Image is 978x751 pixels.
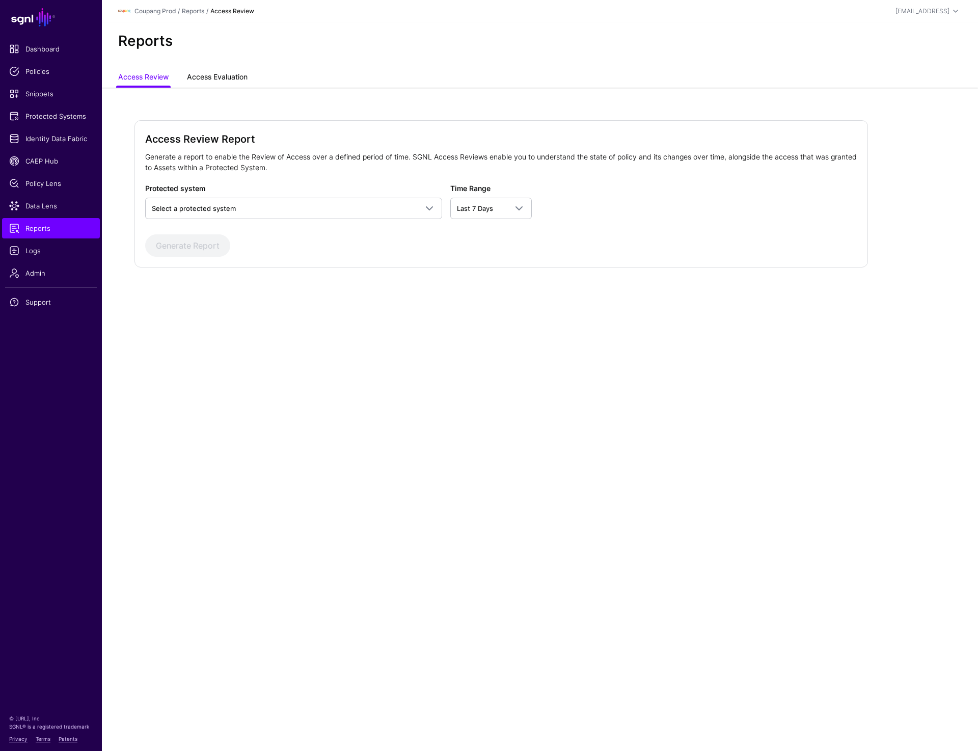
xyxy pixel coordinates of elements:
[9,246,93,256] span: Logs
[9,111,93,121] span: Protected Systems
[118,5,130,17] img: svg+xml;base64,PHN2ZyBpZD0iTG9nbyIgeG1sbnM9Imh0dHA6Ly93d3cudzMub3JnLzIwMDAvc3ZnIiB3aWR0aD0iMTIxLj...
[187,68,248,88] a: Access Evaluation
[450,183,491,194] label: Time Range
[134,7,176,15] a: Coupang Prod
[182,7,204,15] a: Reports
[210,7,254,15] strong: Access Review
[145,151,857,173] p: Generate a report to enable the Review of Access over a defined period of time. SGNL Access Revie...
[2,128,100,149] a: Identity Data Fabric
[9,178,93,189] span: Policy Lens
[2,173,100,194] a: Policy Lens
[2,39,100,59] a: Dashboard
[9,223,93,233] span: Reports
[9,156,93,166] span: CAEP Hub
[2,84,100,104] a: Snippets
[2,61,100,82] a: Policies
[118,33,173,50] h2: Reports
[895,7,949,16] div: [EMAIL_ADDRESS]
[2,106,100,126] a: Protected Systems
[9,44,93,54] span: Dashboard
[9,722,93,731] p: SGNL® is a registered trademark
[9,133,93,144] span: Identity Data Fabric
[2,196,100,216] a: Data Lens
[9,201,93,211] span: Data Lens
[9,714,93,722] p: © [URL], Inc
[152,204,236,212] span: Select a protected system
[204,7,210,16] div: /
[2,218,100,238] a: Reports
[457,204,493,212] span: Last 7 Days
[9,66,93,76] span: Policies
[6,6,96,29] a: SGNL
[9,268,93,278] span: Admin
[2,151,100,171] a: CAEP Hub
[176,7,182,16] div: /
[118,68,169,88] a: Access Review
[145,131,857,147] h2: Access Review Report
[145,183,205,194] label: Protected system
[59,736,77,742] a: Patents
[9,297,93,307] span: Support
[2,240,100,261] a: Logs
[9,736,28,742] a: Privacy
[9,89,93,99] span: Snippets
[2,263,100,283] a: Admin
[36,736,50,742] a: Terms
